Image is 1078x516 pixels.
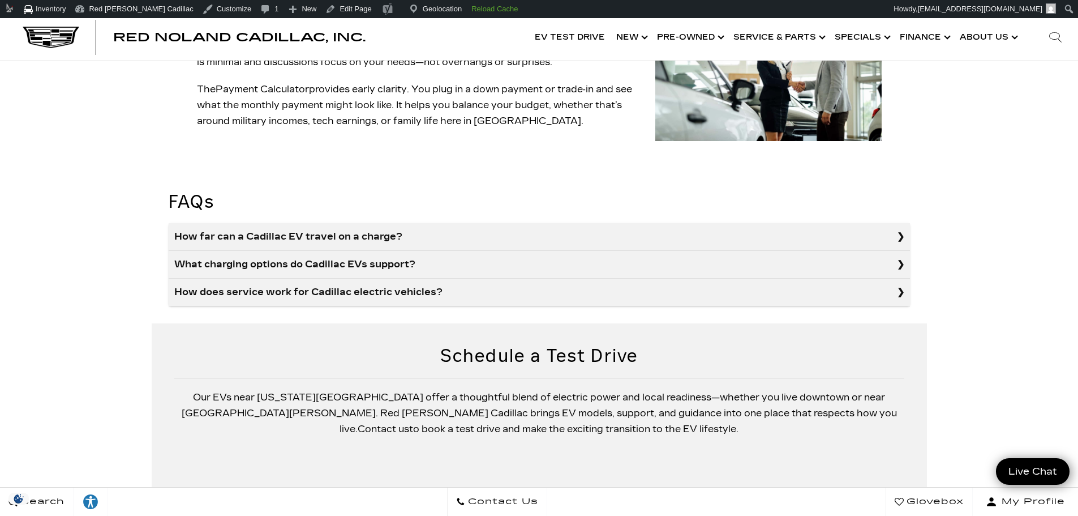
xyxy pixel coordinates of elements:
a: Contact Us [447,488,547,516]
p: The provides early clarity. You plug in a down payment or trade‑in and see what the monthly payme... [197,82,641,129]
p: Our EVs near [US_STATE][GEOGRAPHIC_DATA] offer a thoughtful blend of electric power and local rea... [174,390,904,437]
div: Explore your accessibility options [74,493,108,510]
a: About Us [954,15,1021,60]
strong: Reload Cache [471,5,518,13]
a: Pre-Owned [651,15,728,60]
a: New [611,15,651,60]
a: Service & Parts [728,15,829,60]
span: Contact Us [465,494,538,510]
a: Explore your accessibility options [74,488,108,516]
a: Specials [829,15,894,60]
span: Red Noland Cadillac, Inc. [113,31,366,44]
span: Search [18,494,65,510]
a: Contact us [358,424,409,434]
a: Live Chat [996,458,1070,485]
a: Glovebox [886,488,973,516]
img: Cadillac Dark Logo with Cadillac White Text [23,27,79,48]
summary: What charging options do Cadillac EVs support? [169,251,910,279]
span: My Profile [997,494,1065,510]
summary: How far can a Cadillac EV travel on a charge? [169,223,910,251]
a: EV Test Drive [529,15,611,60]
a: Finance [894,15,954,60]
div: Search [1033,15,1078,60]
button: Open user profile menu [973,488,1078,516]
span: Glovebox [904,494,964,510]
span: [EMAIL_ADDRESS][DOMAIN_NAME] [918,5,1042,13]
img: Opt-Out Icon [6,493,32,505]
span: Live Chat [1003,465,1063,478]
summary: How does service work for Cadillac electric vehicles? [169,279,910,306]
h2: Schedule a Test Drive [174,346,904,366]
h2: FAQs [169,192,910,212]
section: Click to Open Cookie Consent Modal [6,493,32,505]
a: Red Noland Cadillac, Inc. [113,32,366,43]
a: Payment Calculator [216,84,309,95]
